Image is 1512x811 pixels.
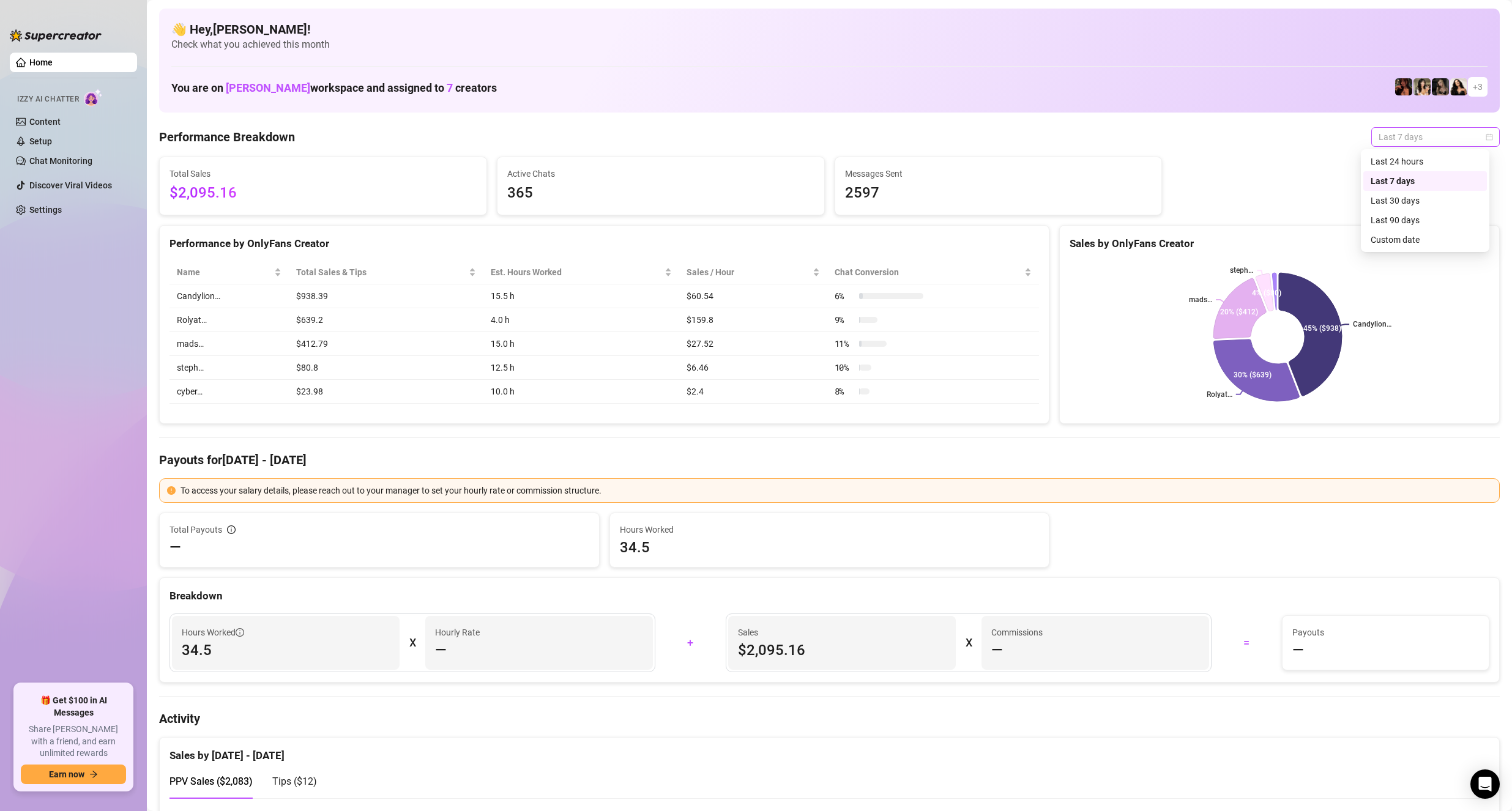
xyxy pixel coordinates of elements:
[483,284,679,308] td: 15.5 h
[169,380,289,404] td: cyber…
[435,626,480,639] article: Hourly Rate
[169,235,1039,252] div: Performance by OnlyFans Creator
[1070,235,1489,252] div: Sales by OnlyFans Creator
[1470,769,1500,799] div: Open Intercom Messenger
[835,313,854,327] span: 9 %
[409,633,415,653] div: X
[84,89,103,106] img: AI Chatter
[29,57,53,67] a: Home
[827,261,1040,284] th: Chat Conversion
[29,205,62,215] a: Settings
[289,261,483,284] th: Total Sales & Tips
[1363,230,1487,250] div: Custom date
[1371,194,1480,207] div: Last 30 days
[1450,78,1467,95] img: mads
[169,538,181,557] span: —
[169,332,289,356] td: mads…
[491,265,662,279] div: Est. Hours Worked
[289,356,483,380] td: $80.8
[289,284,483,308] td: $938.39
[159,451,1500,468] h4: Payouts for [DATE] - [DATE]
[1371,155,1480,168] div: Last 24 hours
[169,182,477,205] span: $2,095.16
[687,265,810,279] span: Sales / Hour
[679,308,827,332] td: $159.8
[1371,174,1480,188] div: Last 7 days
[169,261,289,284] th: Name
[289,308,483,332] td: $639.2
[483,356,679,380] td: 12.5 h
[483,380,679,404] td: 10.0 h
[663,633,718,653] div: +
[1353,320,1391,329] text: Candylion…
[182,626,244,639] span: Hours Worked
[169,308,289,332] td: Rolyat…
[1432,78,1449,95] img: Rolyat
[1189,295,1212,304] text: mads…
[236,628,244,637] span: info-circle
[1486,133,1493,141] span: calendar
[289,380,483,404] td: $23.98
[10,29,102,42] img: logo-BBDzfeDw.svg
[1413,78,1431,95] img: Candylion
[507,167,814,180] span: Active Chats
[1395,78,1412,95] img: steph
[483,308,679,332] td: 4.0 h
[49,769,84,779] span: Earn now
[171,81,497,95] h1: You are on workspace and assigned to creators
[679,284,827,308] td: $60.54
[272,776,317,787] span: Tips ( $12 )
[181,484,1492,497] div: To access your salary details, please reach out to your manager to set your hourly rate or commis...
[21,724,126,760] span: Share [PERSON_NAME] with a friend, and earn unlimited rewards
[289,332,483,356] td: $412.79
[227,525,236,534] span: info-circle
[679,261,827,284] th: Sales / Hour
[1207,390,1232,399] text: Rolyat…
[21,765,126,784] button: Earn nowarrow-right
[1231,266,1254,275] text: steph…
[29,117,61,127] a: Content
[507,182,814,205] span: 365
[17,94,79,105] span: Izzy AI Chatter
[1219,633,1275,653] div: =
[447,81,453,94] span: 7
[169,776,253,787] span: PPV Sales ( $2,083 )
[835,385,854,398] span: 8 %
[966,633,972,653] div: X
[435,640,447,660] span: —
[1363,171,1487,191] div: Last 7 days
[1371,233,1480,246] div: Custom date
[679,332,827,356] td: $27.52
[169,167,477,180] span: Total Sales
[177,265,272,279] span: Name
[171,38,1488,51] span: Check what you achieved this month
[835,289,854,303] span: 6 %
[167,486,176,495] span: exclamation-circle
[835,265,1022,279] span: Chat Conversion
[835,337,854,350] span: 11 %
[29,180,112,190] a: Discover Viral Videos
[845,182,1152,205] span: 2597
[21,695,126,719] span: 🎁 Get $100 in AI Messages
[89,770,98,779] span: arrow-right
[159,128,295,146] h4: Performance Breakdown
[182,640,390,660] span: 34.5
[226,81,310,94] span: [PERSON_NAME]
[991,640,1003,660] span: —
[620,523,1040,536] span: Hours Worked
[169,284,289,308] td: Candylion…
[171,21,1488,38] h4: 👋 Hey, [PERSON_NAME] !
[1363,210,1487,230] div: Last 90 days
[169,356,289,380] td: steph…
[620,538,1040,557] span: 34.5
[29,156,92,166] a: Chat Monitoring
[1473,80,1483,94] span: + 3
[991,626,1043,639] article: Commissions
[169,738,1489,764] div: Sales by [DATE] - [DATE]
[159,710,1500,727] h4: Activity
[845,167,1152,180] span: Messages Sent
[29,136,52,146] a: Setup
[679,356,827,380] td: $6.46
[1379,128,1492,146] span: Last 7 days
[1363,191,1487,210] div: Last 30 days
